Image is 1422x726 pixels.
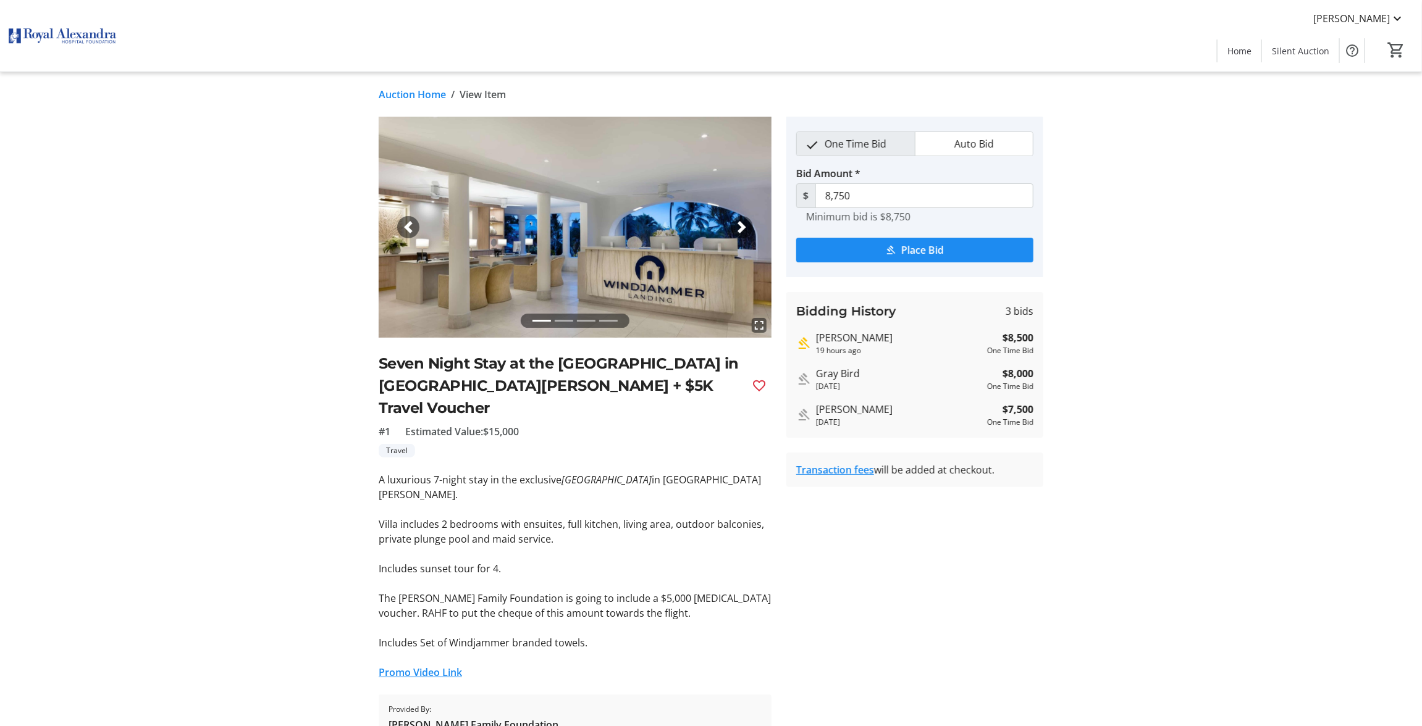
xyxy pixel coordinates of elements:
[1003,402,1033,417] strong: $7,500
[405,424,519,439] span: Estimated Value: $15,000
[747,373,772,398] button: Favourite
[796,336,811,351] mat-icon: Highest bid
[1003,330,1033,345] strong: $8,500
[796,407,811,422] mat-icon: Outbid
[379,117,772,338] img: Image
[947,132,1001,156] span: Auto Bid
[987,345,1033,356] div: One Time Bid
[379,591,772,620] p: The [PERSON_NAME] Family Foundation is going to include a $5,000 [MEDICAL_DATA] voucher. RAHF to ...
[816,381,982,392] div: [DATE]
[379,444,415,457] tr-label-badge: Travel
[796,462,1033,477] div: will be added at checkout.
[816,345,982,356] div: 19 hours ago
[379,87,446,102] a: Auction Home
[806,211,911,223] tr-hint: Minimum bid is $8,750
[752,318,767,333] mat-icon: fullscreen
[379,635,772,650] p: Includes Set of Windjammer branded towels.
[796,166,860,181] label: Bid Amount *
[379,424,390,439] span: #1
[379,561,772,576] p: Includes sunset tour for 4.
[379,665,462,679] a: Promo Video Link
[817,132,894,156] span: One Time Bid
[816,330,982,345] div: [PERSON_NAME]
[1218,40,1261,62] a: Home
[379,353,742,419] h2: Seven Night Stay at the [GEOGRAPHIC_DATA] in [GEOGRAPHIC_DATA][PERSON_NAME] + $5K Travel Voucher
[1340,38,1365,63] button: Help
[1385,39,1407,61] button: Cart
[1003,366,1033,381] strong: $8,000
[1272,44,1329,57] span: Silent Auction
[796,463,874,477] a: Transaction fees
[7,5,117,67] img: Royal Alexandra Hospital Foundation's Logo
[379,517,772,546] p: Villa includes 2 bedrooms with ensuites, full kitchen, living area, outdoor balconies, private pl...
[816,417,982,428] div: [DATE]
[796,372,811,386] mat-icon: Outbid
[451,87,455,102] span: /
[1313,11,1390,26] span: [PERSON_NAME]
[1262,40,1339,62] a: Silent Auction
[796,183,816,208] span: $
[562,473,652,486] em: [GEOGRAPHIC_DATA]
[987,417,1033,428] div: One Time Bid
[1303,9,1415,28] button: [PERSON_NAME]
[1006,304,1033,319] span: 3 bids
[987,381,1033,392] div: One Time Bid
[460,87,506,102] span: View Item
[796,238,1033,262] button: Place Bid
[389,704,558,715] span: Provided By:
[379,472,772,502] p: A luxurious 7-night stay in the exclusive in [GEOGRAPHIC_DATA][PERSON_NAME].
[796,302,896,320] h3: Bidding History
[816,402,982,417] div: [PERSON_NAME]
[1227,44,1252,57] span: Home
[902,243,944,257] span: Place Bid
[816,366,982,381] div: Gray Bird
